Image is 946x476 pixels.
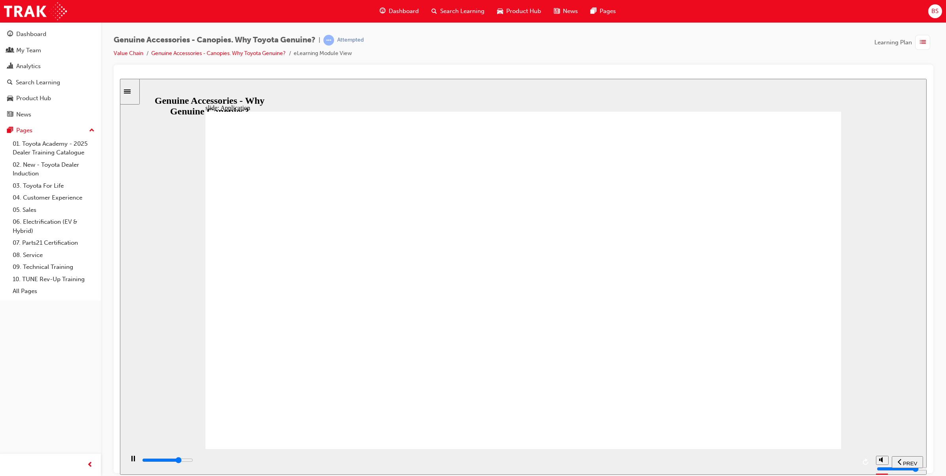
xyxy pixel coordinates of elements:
a: news-iconNews [547,3,584,19]
a: 10. TUNE Rev-Up Training [9,273,98,286]
a: Genuine Accessories - Canopies. Why Toyota Genuine? [151,50,286,57]
span: guage-icon [380,6,386,16]
a: 03. Toyota For Life [9,180,98,192]
a: 02. New - Toyota Dealer Induction [9,159,98,180]
a: search-iconSearch Learning [425,3,491,19]
a: Value Chain [114,50,143,57]
img: Trak [4,2,67,20]
span: chart-icon [7,63,13,70]
span: Search Learning [440,7,484,16]
button: previous [772,377,803,389]
a: car-iconProduct Hub [491,3,547,19]
span: car-icon [7,95,13,102]
span: News [563,7,578,16]
span: PREV [783,382,797,388]
a: News [3,107,98,122]
div: Dashboard [16,30,46,39]
span: news-icon [7,111,13,118]
span: | [319,36,320,45]
button: play/pause [4,377,17,390]
div: My Team [16,46,41,55]
span: up-icon [89,126,95,136]
span: learningRecordVerb_ATTEMPT-icon [323,35,334,46]
button: DashboardMy TeamAnalyticsSearch LearningProduct HubNews [3,25,98,123]
a: Analytics [3,59,98,74]
span: pages-icon [591,6,596,16]
a: All Pages [9,285,98,297]
span: Genuine Accessories - Canopies. Why Toyota Genuine? [114,36,315,45]
a: 05. Sales [9,204,98,216]
div: Pages [16,126,32,135]
span: Product Hub [506,7,541,16]
div: playback controls [4,370,752,396]
button: BS [928,4,942,18]
a: 08. Service [9,249,98,261]
div: Product Hub [16,94,51,103]
a: Search Learning [3,75,98,90]
span: people-icon [7,47,13,54]
span: car-icon [497,6,503,16]
span: BS [931,7,938,16]
a: 01. Toyota Academy - 2025 Dealer Training Catalogue [9,138,98,159]
span: search-icon [7,79,13,86]
span: Pages [600,7,616,16]
span: Dashboard [389,7,419,16]
span: pages-icon [7,127,13,134]
nav: slide navigation [772,370,803,396]
button: Pages [3,123,98,138]
button: replay [740,377,752,389]
span: search-icon [431,6,437,16]
button: Learning Plan [874,35,933,50]
a: Product Hub [3,91,98,106]
div: Analytics [16,62,41,71]
a: guage-iconDashboard [373,3,425,19]
div: Search Learning [16,78,60,87]
div: misc controls [756,370,768,396]
a: 06. Electrification (EV & Hybrid) [9,216,98,237]
a: 09. Technical Training [9,261,98,273]
button: volume [756,377,769,386]
div: News [16,110,31,119]
a: 07. Parts21 Certification [9,237,98,249]
a: Dashboard [3,27,98,42]
span: news-icon [554,6,560,16]
span: guage-icon [7,31,13,38]
div: Attempted [337,36,364,44]
li: eLearning Module View [294,49,352,58]
span: list-icon [920,38,926,48]
span: prev-icon [87,460,93,470]
a: My Team [3,43,98,58]
a: pages-iconPages [584,3,622,19]
span: Learning Plan [874,38,912,47]
input: volume [757,387,808,393]
input: slide progress [22,378,73,385]
a: 04. Customer Experience [9,192,98,204]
